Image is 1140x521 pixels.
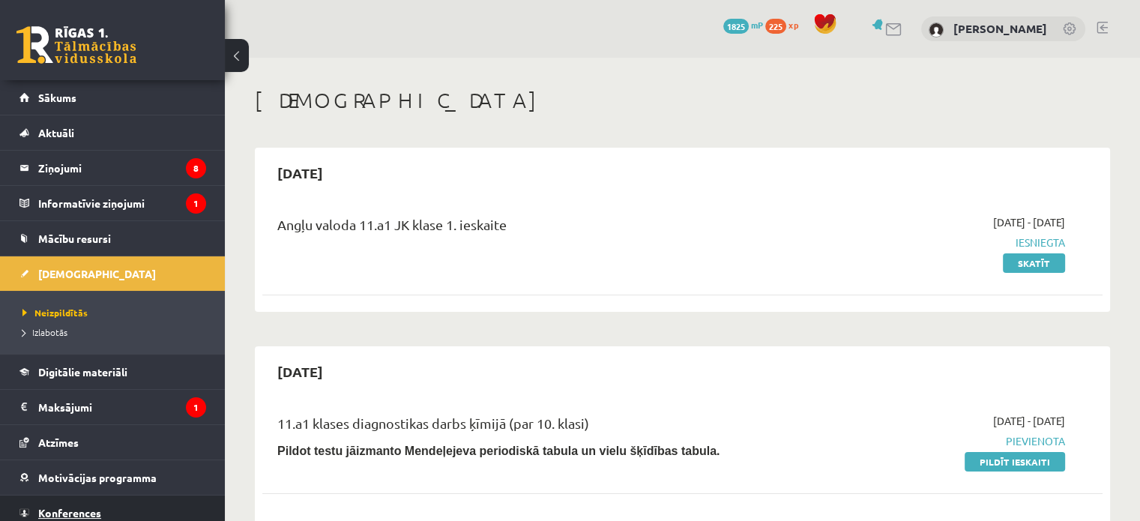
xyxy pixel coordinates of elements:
[262,155,338,190] h2: [DATE]
[38,232,111,245] span: Mācību resursi
[38,506,101,520] span: Konferences
[765,19,786,34] span: 225
[19,115,206,150] a: Aktuāli
[19,80,206,115] a: Sākums
[1003,253,1065,273] a: Skatīt
[19,425,206,460] a: Atzīmes
[723,19,763,31] a: 1825 mP
[22,326,67,338] span: Izlabotās
[277,445,720,457] b: Pildot testu jāizmanto Mendeļejeva periodiskā tabula un vielu šķīdības tabula.
[186,158,206,178] i: 8
[186,397,206,418] i: 1
[19,460,206,495] a: Motivācijas programma
[38,186,206,220] legend: Informatīvie ziņojumi
[19,151,206,185] a: Ziņojumi8
[22,307,88,319] span: Neizpildītās
[38,151,206,185] legend: Ziņojumi
[993,413,1065,429] span: [DATE] - [DATE]
[38,471,157,484] span: Motivācijas programma
[788,19,798,31] span: xp
[965,452,1065,472] a: Pildīt ieskaiti
[277,214,795,242] div: Angļu valoda 11.a1 JK klase 1. ieskaite
[38,267,156,280] span: [DEMOGRAPHIC_DATA]
[19,256,206,291] a: [DEMOGRAPHIC_DATA]
[929,22,944,37] img: Elīna Antone
[953,21,1047,36] a: [PERSON_NAME]
[19,355,206,389] a: Digitālie materiāli
[19,186,206,220] a: Informatīvie ziņojumi1
[19,390,206,424] a: Maksājumi1
[255,88,1110,113] h1: [DEMOGRAPHIC_DATA]
[38,436,79,449] span: Atzīmes
[22,306,210,319] a: Neizpildītās
[751,19,763,31] span: mP
[818,235,1065,250] span: Iesniegta
[16,26,136,64] a: Rīgas 1. Tālmācības vidusskola
[186,193,206,214] i: 1
[262,354,338,389] h2: [DATE]
[818,433,1065,449] span: Pievienota
[38,365,127,379] span: Digitālie materiāli
[38,126,74,139] span: Aktuāli
[277,413,795,441] div: 11.a1 klases diagnostikas darbs ķīmijā (par 10. klasi)
[723,19,749,34] span: 1825
[38,390,206,424] legend: Maksājumi
[38,91,76,104] span: Sākums
[19,221,206,256] a: Mācību resursi
[993,214,1065,230] span: [DATE] - [DATE]
[765,19,806,31] a: 225 xp
[22,325,210,339] a: Izlabotās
